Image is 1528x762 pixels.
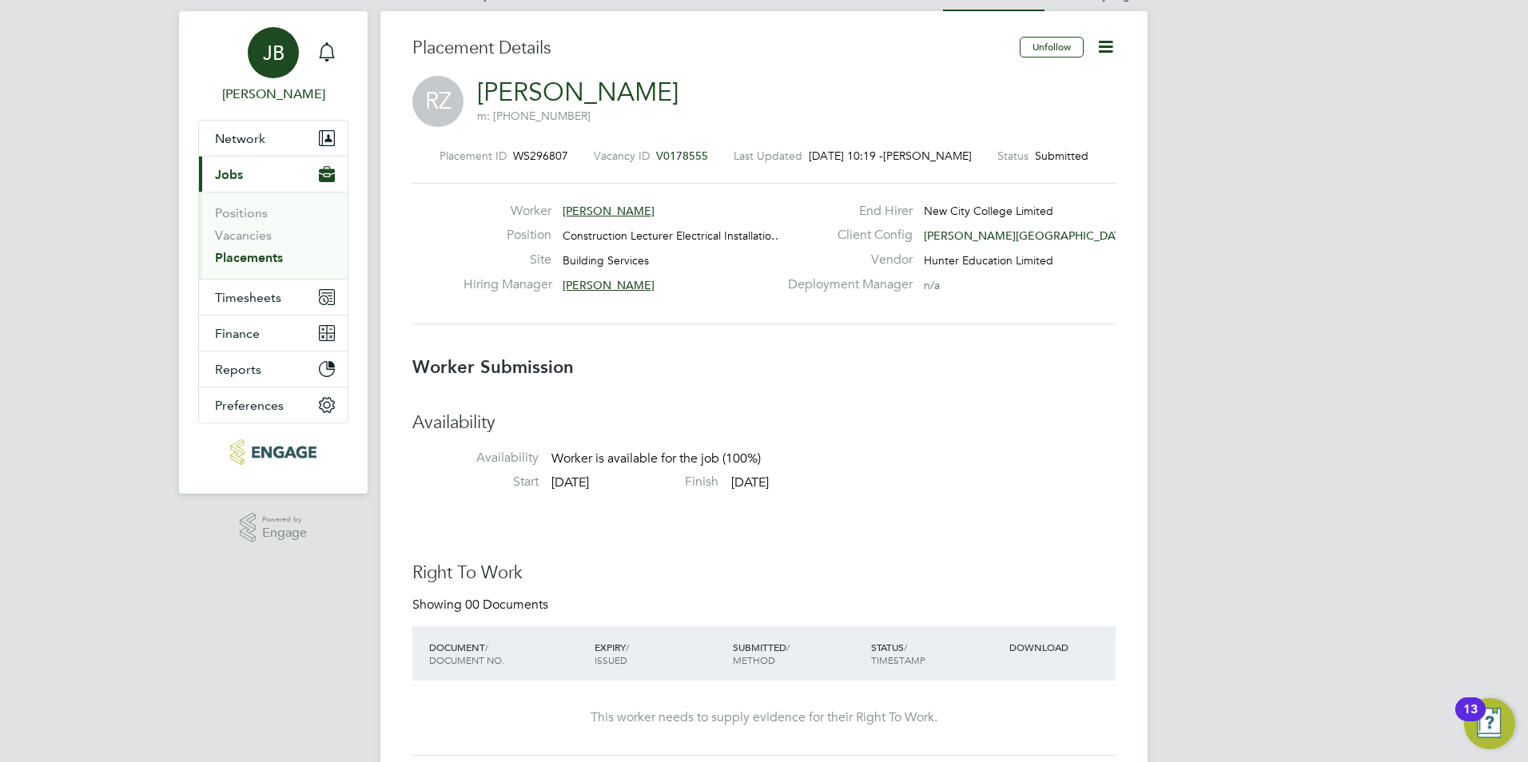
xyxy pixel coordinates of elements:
a: Positions [215,205,268,220]
span: Network [215,131,265,146]
a: Powered byEngage [240,513,308,543]
span: Building Services [563,253,649,268]
button: Unfollow [1020,37,1084,58]
span: Construction Lecturer Electrical Installatio… [563,228,782,243]
span: / [786,641,790,653]
div: 13 [1463,709,1478,730]
span: [PERSON_NAME][GEOGRAPHIC_DATA] [924,228,1131,243]
div: DOCUMENT [425,633,591,674]
div: SUBMITTED [729,633,867,674]
span: Reports [215,362,261,377]
label: End Hirer [778,203,913,220]
div: This worker needs to supply evidence for their Right To Work. [428,709,1100,726]
h3: Right To Work [412,562,1116,585]
div: Jobs [199,192,348,279]
span: Submitted [1035,149,1088,163]
a: Go to home page [198,439,348,465]
div: DOWNLOAD [1005,633,1116,661]
label: Client Config [778,227,913,244]
label: Vacancy ID [594,149,650,163]
span: Finance [215,326,260,341]
div: STATUS [867,633,1005,674]
label: Availability [412,450,539,466]
span: m: [PHONE_NUMBER] [477,109,591,123]
span: New City College Limited [924,204,1053,218]
span: DOCUMENT NO. [429,653,504,666]
label: Hiring Manager [464,276,551,293]
a: JB[PERSON_NAME] [198,27,348,104]
span: METHOD [733,653,775,666]
label: Position [464,227,551,244]
span: Preferences [215,398,284,413]
span: Jack Baron [198,85,348,104]
button: Open Resource Center, 13 new notifications [1464,698,1515,749]
label: Last Updated [734,149,802,163]
span: Engage [262,526,307,540]
label: Finish [592,474,718,490]
span: JB [263,42,285,63]
span: / [485,641,488,653]
button: Network [199,121,348,156]
label: Worker [464,203,551,220]
span: Jobs [215,167,243,182]
label: Vendor [778,252,913,268]
span: [DATE] 10:19 - [809,149,883,163]
h3: Placement Details [412,37,1008,60]
span: Hunter Education Limited [924,253,1053,268]
button: Finance [199,316,348,351]
span: Powered by [262,513,307,526]
button: Jobs [199,157,348,192]
span: WS296807 [513,149,568,163]
span: Worker is available for the job (100%) [551,450,761,466]
span: [PERSON_NAME] [563,204,655,218]
label: Status [997,149,1029,163]
span: 00 Documents [465,597,548,613]
a: Placements [215,250,283,265]
span: TIMESTAMP [871,653,925,666]
label: Deployment Manager [778,276,913,293]
span: [DATE] [551,474,589,490]
div: EXPIRY [591,633,729,674]
span: / [626,641,629,653]
span: ISSUED [595,653,627,666]
span: RZ [412,76,464,127]
span: [PERSON_NAME] [883,149,972,163]
b: Worker Submission [412,356,574,378]
span: V0178555 [656,149,708,163]
span: [DATE] [731,474,769,490]
span: [PERSON_NAME] [563,278,655,292]
a: Vacancies [215,228,272,243]
label: Placement ID [440,149,507,163]
button: Timesheets [199,280,348,315]
label: Site [464,252,551,268]
span: n/a [924,278,940,292]
span: Timesheets [215,290,281,305]
a: [PERSON_NAME] [477,77,678,108]
nav: Main navigation [179,11,368,494]
div: Showing [412,597,551,613]
span: / [904,641,907,653]
h3: Availability [412,411,1116,435]
button: Preferences [199,387,348,423]
button: Reports [199,351,348,387]
label: Start [412,474,539,490]
img: huntereducation-logo-retina.png [230,439,316,465]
